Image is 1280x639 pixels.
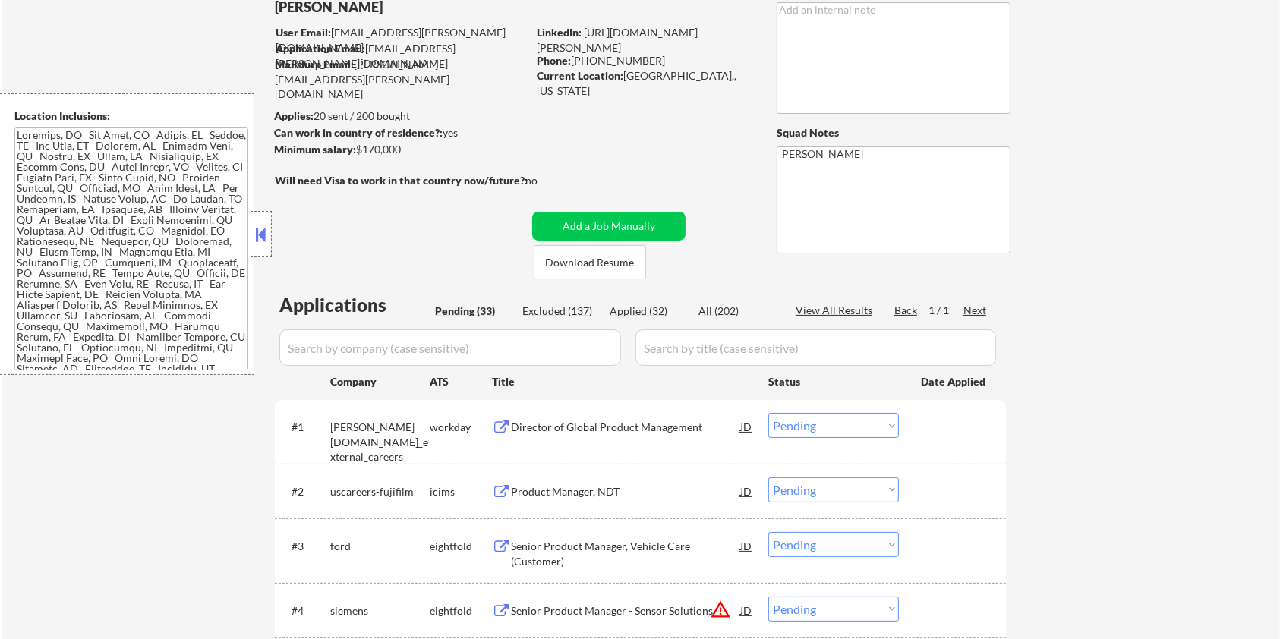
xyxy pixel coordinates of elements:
div: JD [739,532,754,559]
div: 1 / 1 [928,303,963,318]
div: 20 sent / 200 bought [274,109,527,124]
div: workday [430,420,492,435]
div: Applied (32) [610,304,686,319]
div: [PHONE_NUMBER] [537,53,752,68]
div: Pending (33) [435,304,511,319]
div: ford [330,539,430,554]
div: JD [739,477,754,505]
input: Search by company (case sensitive) [279,329,621,366]
strong: Can work in country of residence?: [274,126,443,139]
div: ATS [430,374,492,389]
div: eightfold [430,603,492,619]
div: Date Applied [921,374,988,389]
div: [EMAIL_ADDRESS][PERSON_NAME][DOMAIN_NAME] [276,25,527,55]
div: siemens [330,603,430,619]
strong: Will need Visa to work in that country now/future?: [275,174,528,187]
strong: User Email: [276,26,331,39]
input: Search by title (case sensitive) [635,329,996,366]
div: View All Results [796,303,877,318]
strong: Applies: [274,109,314,122]
div: JD [739,597,754,624]
strong: Mailslurp Email: [275,58,354,71]
div: yes [274,125,522,140]
div: Senior Product Manager - Sensor Solutions [511,603,740,619]
div: uscareers-fujifilm [330,484,430,499]
div: Applications [279,296,430,314]
strong: Current Location: [537,69,623,82]
div: #4 [292,603,318,619]
button: warning_amber [710,599,731,620]
div: All (202) [698,304,774,319]
div: Location Inclusions: [14,109,248,124]
div: #3 [292,539,318,554]
div: Status [768,367,899,395]
div: Title [492,374,754,389]
div: #2 [292,484,318,499]
div: Director of Global Product Management [511,420,740,435]
div: [PERSON_NAME][DOMAIN_NAME]_external_careers [330,420,430,464]
div: icims [430,484,492,499]
div: Squad Notes [777,125,1010,140]
strong: Application Email: [276,42,365,55]
div: [EMAIL_ADDRESS][PERSON_NAME][DOMAIN_NAME] [276,41,527,71]
strong: LinkedIn: [537,26,582,39]
div: Excluded (137) [522,304,598,319]
div: Product Manager, NDT [511,484,740,499]
div: Company [330,374,430,389]
div: eightfold [430,539,492,554]
div: Back [894,303,919,318]
button: Download Resume [534,245,646,279]
div: Next [963,303,988,318]
div: #1 [292,420,318,435]
strong: Phone: [537,54,571,67]
div: $170,000 [274,142,527,157]
div: [PERSON_NAME][EMAIL_ADDRESS][PERSON_NAME][DOMAIN_NAME] [275,57,527,102]
div: JD [739,413,754,440]
strong: Minimum salary: [274,143,356,156]
div: [GEOGRAPHIC_DATA],, [US_STATE] [537,68,752,98]
div: no [525,173,569,188]
div: Senior Product Manager, Vehicle Care (Customer) [511,539,740,568]
a: [URL][DOMAIN_NAME][PERSON_NAME] [537,26,698,54]
button: Add a Job Manually [532,212,686,241]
